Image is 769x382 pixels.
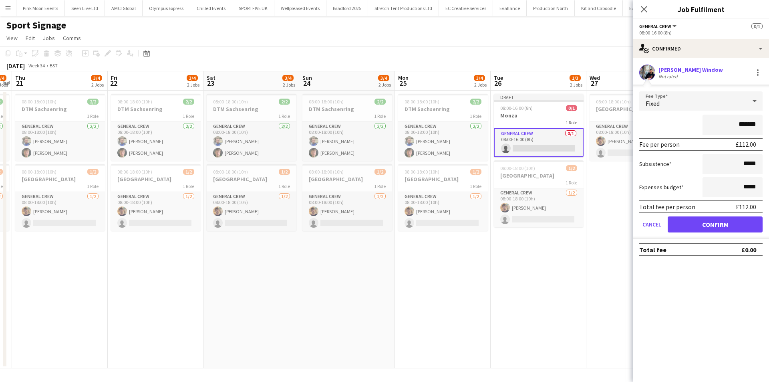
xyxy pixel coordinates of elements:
[590,74,600,81] span: Wed
[494,74,503,81] span: Tue
[397,79,409,88] span: 25
[588,79,600,88] span: 27
[566,180,577,186] span: 1 Role
[398,94,488,161] app-job-card: 08:00-18:00 (10h)2/2DTM Sachsenring1 RoleGeneral Crew2/208:00-18:00 (10h)[PERSON_NAME][PERSON_NAME]
[22,99,56,105] span: 08:00-18:00 (10h)
[590,94,679,161] app-job-card: 08:00-18:00 (10h)1/2[GEOGRAPHIC_DATA]1 RoleGeneral Crew1/208:00-18:00 (10h)[PERSON_NAME]
[494,94,584,157] app-job-card: Draft08:00-16:00 (8h)0/1Monza1 RoleGeneral Crew0/108:00-16:00 (8h)
[91,82,104,88] div: 2 Jobs
[405,99,439,105] span: 08:00-18:00 (10h)
[3,33,21,43] a: View
[470,99,481,105] span: 2/2
[14,79,25,88] span: 21
[207,105,296,113] h3: DTM Sachsenring
[494,94,584,100] div: Draft
[15,176,105,183] h3: [GEOGRAPHIC_DATA]
[658,66,723,73] div: [PERSON_NAME] Window
[187,82,199,88] div: 2 Jobs
[590,105,679,113] h3: [GEOGRAPHIC_DATA]
[301,79,312,88] span: 24
[494,112,584,119] h3: Monza
[50,63,58,69] div: BST
[374,183,386,189] span: 1 Role
[213,99,248,105] span: 08:00-18:00 (10h)
[87,169,99,175] span: 1/2
[493,0,527,16] button: Evallance
[302,94,392,161] app-job-card: 08:00-18:00 (10h)2/2DTM Sachsenring1 RoleGeneral Crew2/208:00-18:00 (10h)[PERSON_NAME][PERSON_NAME]
[658,73,679,79] div: Not rated
[91,75,102,81] span: 3/4
[439,0,493,16] button: EC Creative Services
[500,165,535,171] span: 08:00-18:00 (10h)
[87,99,99,105] span: 2/2
[15,94,105,161] app-job-card: 08:00-18:00 (10h)2/2DTM Sachsenring1 RoleGeneral Crew2/208:00-18:00 (10h)[PERSON_NAME][PERSON_NAME]
[110,79,117,88] span: 22
[111,164,201,231] app-job-card: 08:00-18:00 (10h)1/2[GEOGRAPHIC_DATA]1 RoleGeneral Crew1/208:00-18:00 (10h)[PERSON_NAME]
[639,203,695,211] div: Total fee per person
[623,0,662,16] button: Event People
[60,33,84,43] a: Comms
[378,82,391,88] div: 2 Jobs
[309,99,344,105] span: 08:00-18:00 (10h)
[398,176,488,183] h3: [GEOGRAPHIC_DATA]
[207,192,296,231] app-card-role: General Crew1/208:00-18:00 (10h)[PERSON_NAME]
[639,23,678,29] button: General Crew
[187,75,198,81] span: 3/4
[111,74,117,81] span: Fri
[87,113,99,119] span: 1 Role
[278,183,290,189] span: 1 Role
[111,192,201,231] app-card-role: General Crew1/208:00-18:00 (10h)[PERSON_NAME]
[405,169,439,175] span: 08:00-18:00 (10h)
[493,79,503,88] span: 26
[105,0,143,16] button: AMCI Global
[232,0,274,16] button: SPORTFIVE UK
[474,82,487,88] div: 2 Jobs
[368,0,439,16] button: Stretch Tent Productions Ltd
[87,183,99,189] span: 1 Role
[183,99,194,105] span: 2/2
[302,105,392,113] h3: DTM Sachsenring
[374,99,386,105] span: 2/2
[111,94,201,161] app-job-card: 08:00-18:00 (10h)2/2DTM Sachsenring1 RoleGeneral Crew2/208:00-18:00 (10h)[PERSON_NAME][PERSON_NAME]
[15,74,25,81] span: Thu
[639,30,763,36] div: 08:00-16:00 (8h)
[639,246,666,254] div: Total fee
[302,164,392,231] div: 08:00-18:00 (10h)1/2[GEOGRAPHIC_DATA]1 RoleGeneral Crew1/208:00-18:00 (10h)[PERSON_NAME]
[639,216,664,232] button: Cancel
[639,23,671,29] span: General Crew
[741,246,756,254] div: £0.00
[639,160,672,168] label: Subsistence
[470,169,481,175] span: 1/2
[207,74,215,81] span: Sat
[398,164,488,231] app-job-card: 08:00-18:00 (10h)1/2[GEOGRAPHIC_DATA]1 RoleGeneral Crew1/208:00-18:00 (10h)[PERSON_NAME]
[205,79,215,88] span: 23
[143,0,190,16] button: Olympus Express
[15,122,105,161] app-card-role: General Crew2/208:00-18:00 (10h)[PERSON_NAME][PERSON_NAME]
[570,75,581,81] span: 1/3
[639,140,680,148] div: Fee per person
[111,122,201,161] app-card-role: General Crew2/208:00-18:00 (10h)[PERSON_NAME][PERSON_NAME]
[279,169,290,175] span: 1/2
[398,122,488,161] app-card-role: General Crew2/208:00-18:00 (10h)[PERSON_NAME][PERSON_NAME]
[494,128,584,157] app-card-role: General Crew0/108:00-16:00 (8h)
[15,164,105,231] div: 08:00-18:00 (10h)1/2[GEOGRAPHIC_DATA]1 RoleGeneral Crew1/208:00-18:00 (10h)[PERSON_NAME]
[302,176,392,183] h3: [GEOGRAPHIC_DATA]
[207,176,296,183] h3: [GEOGRAPHIC_DATA]
[326,0,368,16] button: Bradford 2025
[633,39,769,58] div: Confirmed
[207,122,296,161] app-card-role: General Crew2/208:00-18:00 (10h)[PERSON_NAME][PERSON_NAME]
[279,99,290,105] span: 2/2
[40,33,58,43] a: Jobs
[207,164,296,231] div: 08:00-18:00 (10h)1/2[GEOGRAPHIC_DATA]1 RoleGeneral Crew1/208:00-18:00 (10h)[PERSON_NAME]
[207,94,296,161] div: 08:00-18:00 (10h)2/2DTM Sachsenring1 RoleGeneral Crew2/208:00-18:00 (10h)[PERSON_NAME][PERSON_NAME]
[570,82,582,88] div: 2 Jobs
[274,0,326,16] button: Wellpleased Events
[494,160,584,227] div: 08:00-18:00 (10h)1/2[GEOGRAPHIC_DATA]1 RoleGeneral Crew1/208:00-18:00 (10h)[PERSON_NAME]
[566,105,577,111] span: 0/1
